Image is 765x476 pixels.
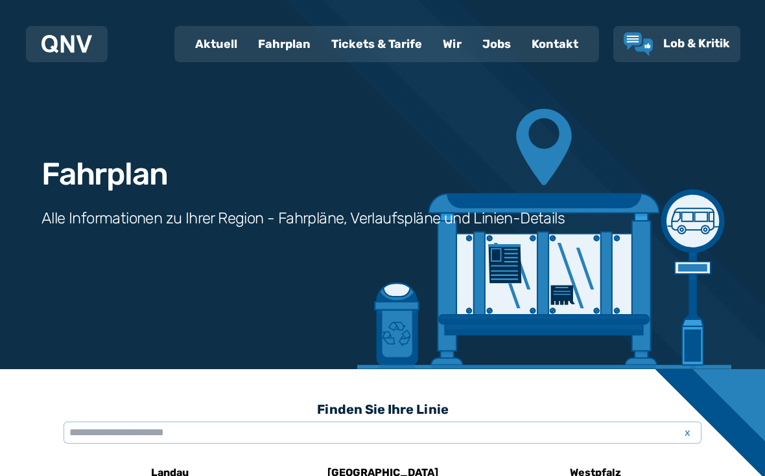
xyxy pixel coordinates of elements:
span: Lob & Kritik [663,36,730,51]
a: Tickets & Tarife [321,27,432,61]
img: QNV Logo [41,35,92,53]
span: x [678,425,696,440]
a: Aktuell [185,27,248,61]
a: QNV Logo [41,31,92,57]
a: Fahrplan [248,27,321,61]
a: Wir [432,27,472,61]
h3: Finden Sie Ihre Linie [64,395,701,424]
h1: Fahrplan [41,159,167,190]
a: Lob & Kritik [624,32,730,56]
a: Jobs [472,27,521,61]
h3: Alle Informationen zu Ihrer Region - Fahrpläne, Verlaufspläne und Linien-Details [41,208,565,229]
a: Kontakt [521,27,589,61]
